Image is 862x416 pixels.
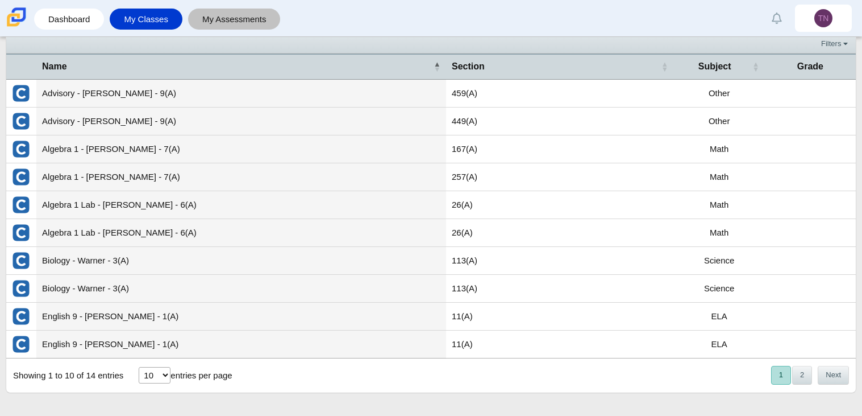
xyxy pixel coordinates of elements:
[12,84,30,102] img: External class connected through Clever
[446,163,674,191] td: 257(A)
[792,366,812,385] button: 2
[12,168,30,186] img: External class connected through Clever
[12,252,30,270] img: External class connected through Clever
[764,6,789,31] a: Alerts
[446,108,674,135] td: 449(A)
[752,61,759,72] span: Subject : Activate to sort
[661,61,668,72] span: Section : Activate to sort
[36,80,446,108] td: Advisory - [PERSON_NAME] - 9(A)
[452,60,659,73] span: Section
[674,331,765,359] td: ELA
[674,80,765,108] td: Other
[446,80,674,108] td: 459(A)
[446,191,674,219] td: 26(A)
[36,331,446,359] td: English 9 - [PERSON_NAME] - 1(A)
[170,370,232,380] label: entries per page
[36,247,446,275] td: Biology - Warner - 3(A)
[12,335,30,353] img: External class connected through Clever
[36,275,446,303] td: Biology - Warner - 3(A)
[795,5,852,32] a: TN
[5,5,28,29] img: Carmen School of Science & Technology
[6,359,123,393] div: Showing 1 to 10 of 14 entries
[674,108,765,135] td: Other
[36,108,446,135] td: Advisory - [PERSON_NAME] - 9(A)
[674,275,765,303] td: Science
[680,60,750,73] span: Subject
[194,9,275,30] a: My Assessments
[446,303,674,331] td: 11(A)
[12,140,30,158] img: External class connected through Clever
[40,9,98,30] a: Dashboard
[771,60,850,73] span: Grade
[5,21,28,31] a: Carmen School of Science & Technology
[818,366,849,385] button: Next
[36,219,446,247] td: Algebra 1 Lab - [PERSON_NAME] - 6(A)
[434,61,440,72] span: Name : Activate to invert sorting
[446,331,674,359] td: 11(A)
[36,191,446,219] td: Algebra 1 Lab - [PERSON_NAME] - 6(A)
[818,38,853,50] a: Filters
[446,219,674,247] td: 26(A)
[115,9,177,30] a: My Classes
[770,366,849,385] nav: pagination
[446,247,674,275] td: 113(A)
[12,112,30,130] img: External class connected through Clever
[674,303,765,331] td: ELA
[36,135,446,163] td: Algebra 1 - [PERSON_NAME] - 7(A)
[674,191,765,219] td: Math
[674,219,765,247] td: Math
[818,14,829,22] span: TN
[36,303,446,331] td: English 9 - [PERSON_NAME] - 1(A)
[446,275,674,303] td: 113(A)
[12,279,30,298] img: External class connected through Clever
[674,247,765,275] td: Science
[674,135,765,163] td: Math
[36,163,446,191] td: Algebra 1 - [PERSON_NAME] - 7(A)
[42,60,431,73] span: Name
[12,307,30,326] img: External class connected through Clever
[12,196,30,214] img: External class connected through Clever
[446,135,674,163] td: 167(A)
[771,366,791,385] button: 1
[12,224,30,242] img: External class connected through Clever
[674,163,765,191] td: Math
